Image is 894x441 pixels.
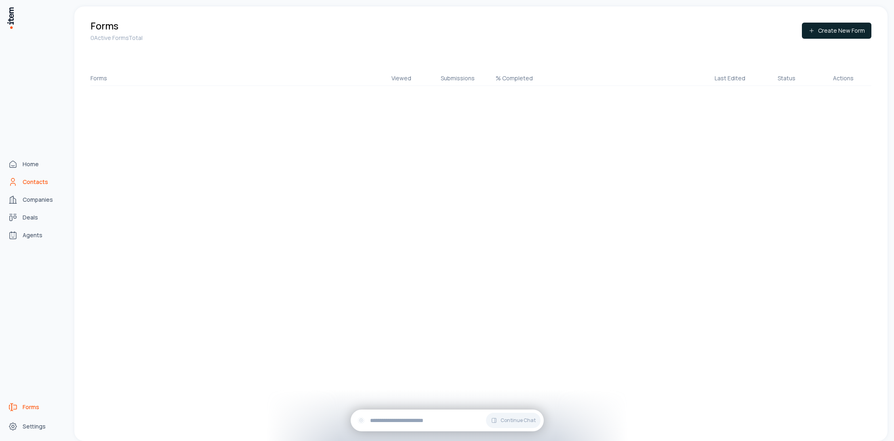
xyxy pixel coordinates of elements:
[351,410,544,431] div: Continue Chat
[23,178,48,186] span: Contacts
[758,74,815,82] div: Status
[802,23,871,39] button: Create New Form
[90,19,143,32] h1: Forms
[429,74,486,82] div: Submissions
[5,418,66,435] a: Settings
[23,213,38,222] span: Deals
[486,74,543,82] div: % Completed
[5,227,66,243] a: Agents
[90,34,143,42] p: 0 Active Forms Total
[90,74,214,82] div: Forms
[5,156,66,172] a: Home
[501,417,536,424] span: Continue Chat
[23,196,53,204] span: Companies
[5,399,66,415] a: Forms
[815,74,871,82] div: Actions
[486,413,541,428] button: Continue Chat
[5,174,66,190] a: Contacts
[23,231,42,239] span: Agents
[5,209,66,226] a: deals
[5,192,66,208] a: Companies
[702,74,758,82] div: Last Edited
[373,74,429,82] div: Viewed
[6,6,15,29] img: Item Brain Logo
[23,403,39,411] span: Forms
[23,160,39,168] span: Home
[23,422,46,431] span: Settings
